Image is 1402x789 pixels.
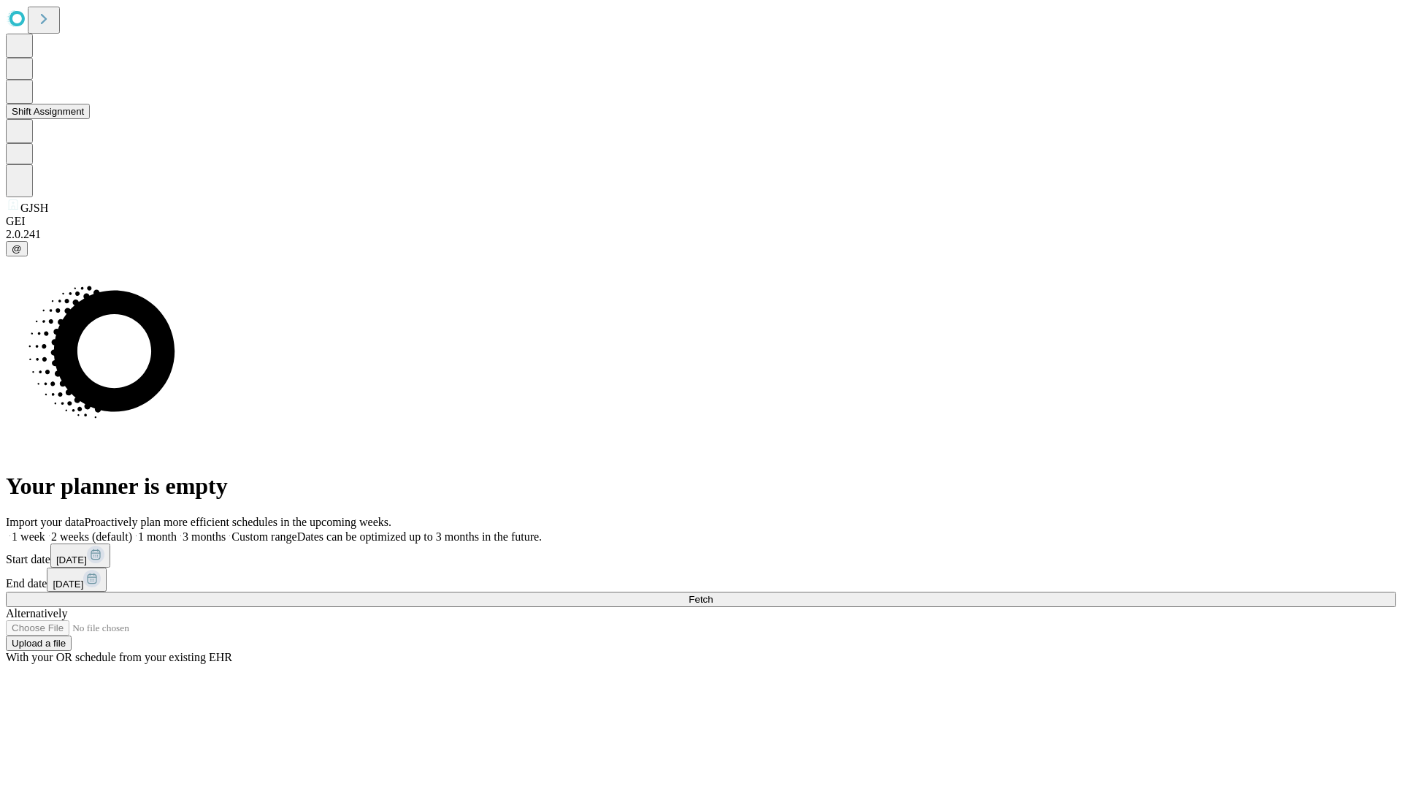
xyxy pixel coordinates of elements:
[183,530,226,543] span: 3 months
[6,104,90,119] button: Shift Assignment
[85,516,391,528] span: Proactively plan more efficient schedules in the upcoming weeks.
[6,607,67,620] span: Alternatively
[6,636,72,651] button: Upload a file
[6,516,85,528] span: Import your data
[51,530,132,543] span: 2 weeks (default)
[689,594,713,605] span: Fetch
[12,530,45,543] span: 1 week
[6,568,1396,592] div: End date
[297,530,542,543] span: Dates can be optimized up to 3 months in the future.
[6,544,1396,568] div: Start date
[53,579,83,590] span: [DATE]
[6,473,1396,500] h1: Your planner is empty
[12,243,22,254] span: @
[56,554,87,565] span: [DATE]
[6,592,1396,607] button: Fetch
[20,202,48,214] span: GJSH
[6,228,1396,241] div: 2.0.241
[138,530,177,543] span: 1 month
[231,530,296,543] span: Custom range
[6,215,1396,228] div: GEI
[50,544,110,568] button: [DATE]
[6,651,232,663] span: With your OR schedule from your existing EHR
[6,241,28,256] button: @
[47,568,107,592] button: [DATE]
